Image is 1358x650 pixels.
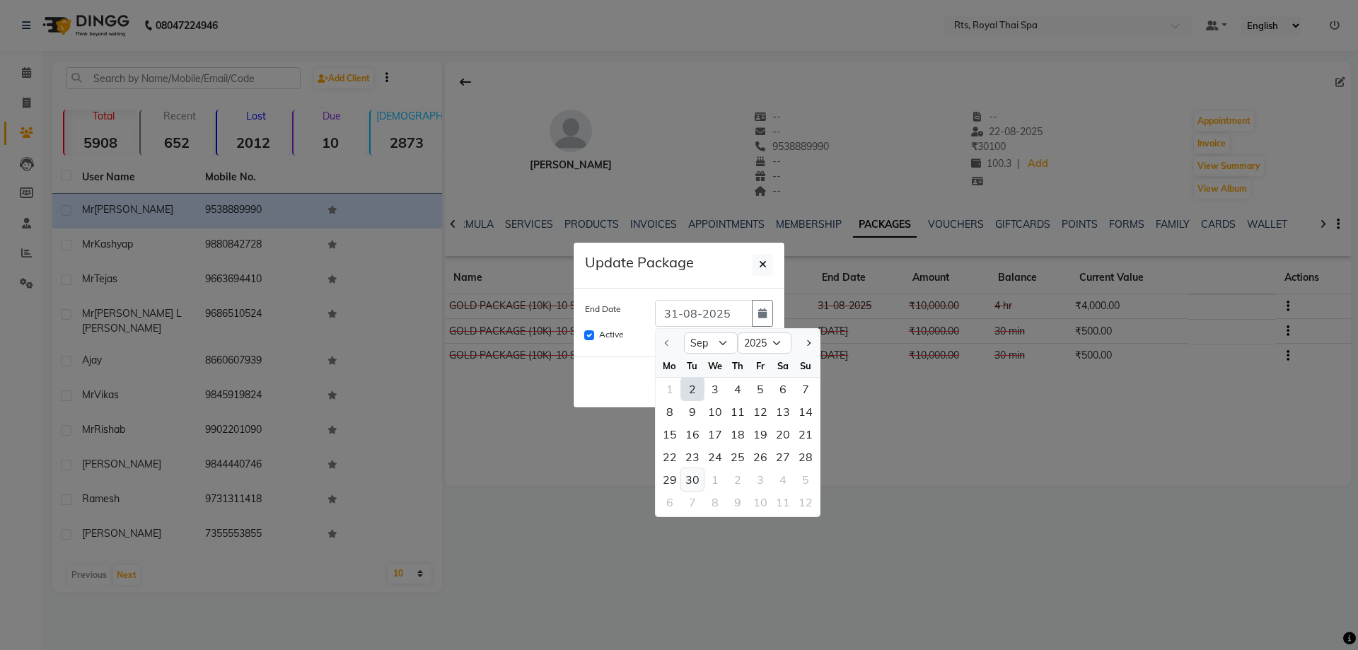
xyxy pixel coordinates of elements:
[658,400,681,423] div: 8
[794,491,817,513] div: Sunday, October 12, 2025
[726,491,749,513] div: Thursday, October 9, 2025
[749,491,772,513] div: 10
[704,423,726,446] div: 17
[772,446,794,468] div: 27
[658,491,681,513] div: 6
[726,491,749,513] div: 9
[749,354,772,377] div: Fr
[599,328,624,341] label: Active
[704,446,726,468] div: 24
[585,254,694,271] h5: Update Package
[726,354,749,377] div: Th
[772,468,794,491] div: Saturday, October 4, 2025
[749,468,772,491] div: 3
[704,354,726,377] div: We
[681,378,704,400] div: 2
[749,400,772,423] div: 12
[726,446,749,468] div: Thursday, September 25, 2025
[704,423,726,446] div: Wednesday, September 17, 2025
[772,378,794,400] div: 6
[749,491,772,513] div: Friday, October 10, 2025
[749,423,772,446] div: Friday, September 19, 2025
[772,423,794,446] div: Saturday, September 20, 2025
[794,468,817,491] div: Sunday, October 5, 2025
[658,354,681,377] div: Mo
[794,468,817,491] div: 5
[684,332,738,354] select: Select month
[772,491,794,513] div: 11
[772,400,794,423] div: 13
[794,446,817,468] div: 28
[794,354,817,377] div: Su
[726,378,749,400] div: 4
[772,400,794,423] div: Saturday, September 13, 2025
[801,332,813,354] button: Next month
[772,423,794,446] div: 20
[749,423,772,446] div: 19
[681,423,704,446] div: 16
[749,468,772,491] div: Friday, October 3, 2025
[704,400,726,423] div: 10
[726,446,749,468] div: 25
[681,446,704,468] div: 23
[772,446,794,468] div: Saturday, September 27, 2025
[749,446,772,468] div: 26
[658,446,681,468] div: Monday, September 22, 2025
[704,446,726,468] div: Wednesday, September 24, 2025
[658,423,681,446] div: 15
[585,303,621,315] label: End Date
[794,423,817,446] div: 21
[681,354,704,377] div: Tu
[726,378,749,400] div: Thursday, September 4, 2025
[681,400,704,423] div: Tuesday, September 9, 2025
[772,468,794,491] div: 4
[772,354,794,377] div: Sa
[749,378,772,400] div: Friday, September 5, 2025
[681,468,704,491] div: Tuesday, September 30, 2025
[726,468,749,491] div: Thursday, October 2, 2025
[658,468,681,491] div: Monday, September 29, 2025
[704,491,726,513] div: Wednesday, October 8, 2025
[726,400,749,423] div: 11
[726,423,749,446] div: 18
[772,491,794,513] div: Saturday, October 11, 2025
[681,491,704,513] div: 7
[726,400,749,423] div: Thursday, September 11, 2025
[794,400,817,423] div: Sunday, September 14, 2025
[681,400,704,423] div: 9
[681,378,704,400] div: Tuesday, September 2, 2025
[704,378,726,400] div: Wednesday, September 3, 2025
[749,446,772,468] div: Friday, September 26, 2025
[749,378,772,400] div: 5
[704,491,726,513] div: 8
[658,423,681,446] div: Monday, September 15, 2025
[794,423,817,446] div: Sunday, September 21, 2025
[794,400,817,423] div: 14
[726,468,749,491] div: 2
[794,446,817,468] div: Sunday, September 28, 2025
[681,423,704,446] div: Tuesday, September 16, 2025
[749,400,772,423] div: Friday, September 12, 2025
[794,378,817,400] div: Sunday, September 7, 2025
[658,446,681,468] div: 22
[726,423,749,446] div: Thursday, September 18, 2025
[704,400,726,423] div: Wednesday, September 10, 2025
[681,468,704,491] div: 30
[704,468,726,491] div: Wednesday, October 1, 2025
[772,378,794,400] div: Saturday, September 6, 2025
[738,332,791,354] select: Select year
[681,491,704,513] div: Tuesday, October 7, 2025
[704,378,726,400] div: 3
[658,491,681,513] div: Monday, October 6, 2025
[658,400,681,423] div: Monday, September 8, 2025
[681,446,704,468] div: Tuesday, September 23, 2025
[658,468,681,491] div: 29
[794,491,817,513] div: 12
[704,468,726,491] div: 1
[794,378,817,400] div: 7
